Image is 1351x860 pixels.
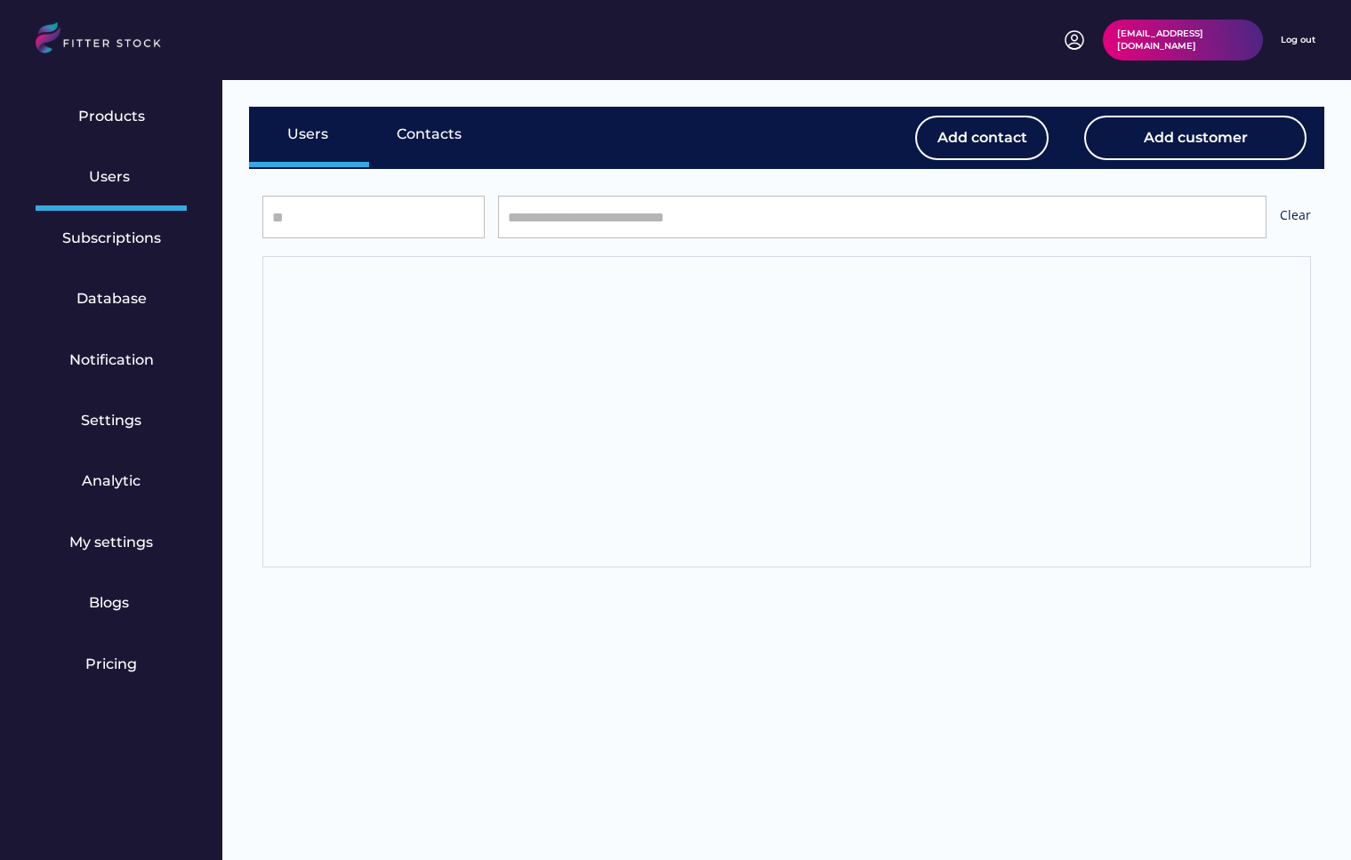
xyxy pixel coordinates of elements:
img: LOGO.svg [36,22,176,59]
div: Clear [1280,206,1311,229]
div: [EMAIL_ADDRESS][DOMAIN_NAME] [1117,28,1249,52]
img: profile-circle.svg [1064,29,1085,51]
div: Notification [69,350,154,370]
div: Pricing [85,655,137,674]
div: Users [89,167,133,187]
button: Add customer [1084,116,1307,160]
div: My settings [69,533,153,552]
div: Blogs [89,593,133,613]
div: Users [287,125,332,144]
div: Analytic [82,471,141,491]
div: Contacts [397,125,462,144]
button: Add contact [915,116,1049,160]
div: Settings [81,411,141,430]
div: Log out [1281,34,1315,46]
div: Products [78,107,145,126]
div: Database [76,289,147,309]
div: Subscriptions [62,229,161,248]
